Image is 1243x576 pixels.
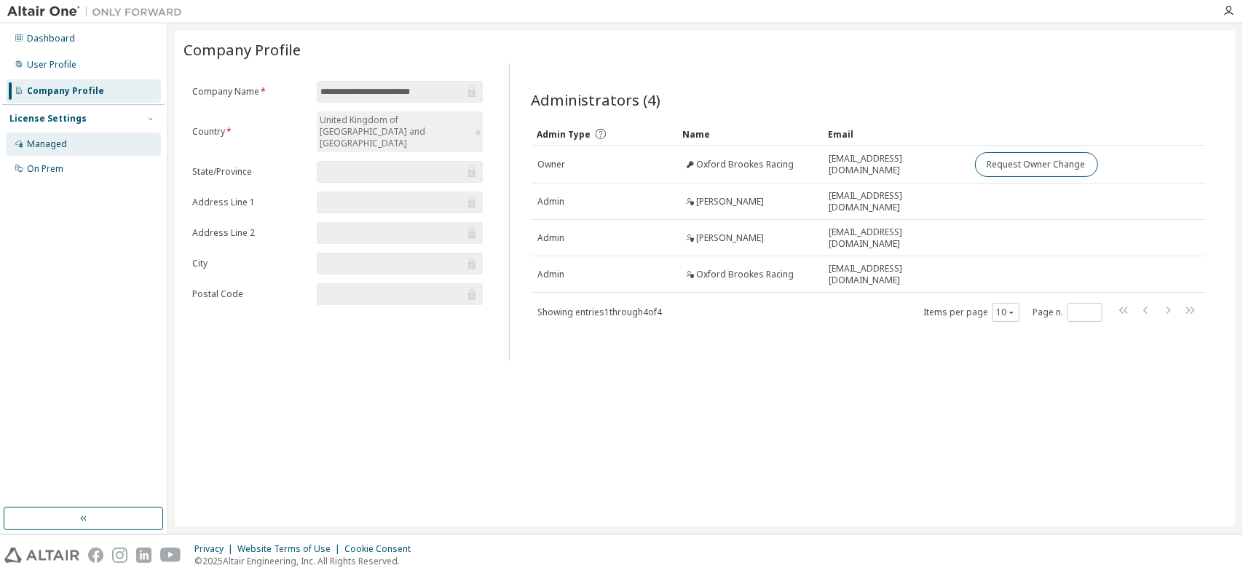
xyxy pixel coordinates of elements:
[88,548,103,563] img: facebook.svg
[829,153,962,176] span: [EMAIL_ADDRESS][DOMAIN_NAME]
[27,33,75,44] div: Dashboard
[975,152,1098,177] button: Request Owner Change
[532,90,661,110] span: Administrators (4)
[317,112,472,151] div: United Kingdom of [GEOGRAPHIC_DATA] and [GEOGRAPHIC_DATA]
[538,232,565,244] span: Admin
[1033,303,1102,322] span: Page n.
[697,159,794,170] span: Oxford Brookes Racing
[194,543,237,555] div: Privacy
[112,548,127,563] img: instagram.svg
[829,190,962,213] span: [EMAIL_ADDRESS][DOMAIN_NAME]
[538,159,566,170] span: Owner
[192,227,308,239] label: Address Line 2
[192,258,308,269] label: City
[192,166,308,178] label: State/Province
[184,39,301,60] span: Company Profile
[344,543,419,555] div: Cookie Consent
[697,196,765,208] span: [PERSON_NAME]
[538,306,663,318] span: Showing entries 1 through 4 of 4
[537,128,591,141] span: Admin Type
[829,122,963,146] div: Email
[27,163,63,175] div: On Prem
[27,85,104,97] div: Company Profile
[683,122,817,146] div: Name
[192,126,308,138] label: Country
[829,226,962,250] span: [EMAIL_ADDRESS][DOMAIN_NAME]
[538,196,565,208] span: Admin
[192,288,308,300] label: Postal Code
[7,4,189,19] img: Altair One
[923,303,1019,322] span: Items per page
[829,263,962,286] span: [EMAIL_ADDRESS][DOMAIN_NAME]
[27,59,76,71] div: User Profile
[237,543,344,555] div: Website Terms of Use
[9,113,87,125] div: License Settings
[996,307,1016,318] button: 10
[4,548,79,563] img: altair_logo.svg
[317,111,482,152] div: United Kingdom of [GEOGRAPHIC_DATA] and [GEOGRAPHIC_DATA]
[192,197,308,208] label: Address Line 1
[27,138,67,150] div: Managed
[136,548,151,563] img: linkedin.svg
[160,548,181,563] img: youtube.svg
[538,269,565,280] span: Admin
[192,86,308,98] label: Company Name
[697,232,765,244] span: [PERSON_NAME]
[697,269,794,280] span: Oxford Brookes Racing
[194,555,419,567] p: © 2025 Altair Engineering, Inc. All Rights Reserved.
